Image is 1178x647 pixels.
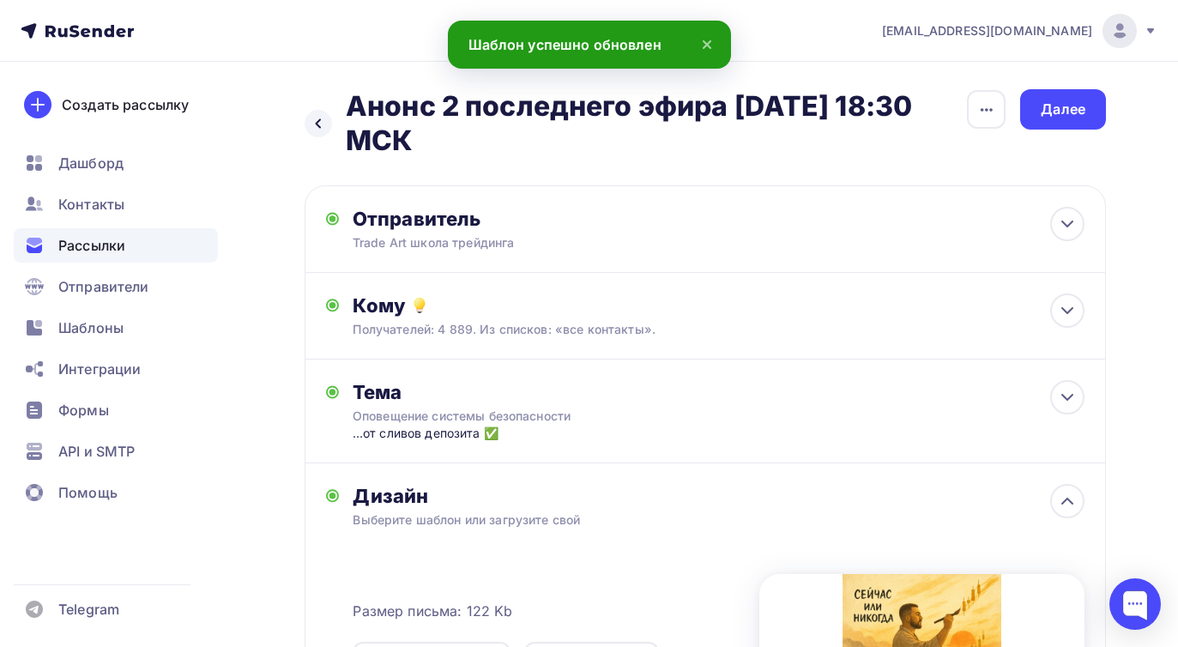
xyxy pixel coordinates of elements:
div: Тема [353,380,692,404]
div: Далее [1041,100,1085,119]
span: Telegram [58,599,119,620]
div: …от сливов депозита ✅ [353,425,692,442]
div: Создать рассылку [62,94,189,115]
span: Контакты [58,194,124,215]
a: [EMAIL_ADDRESS][DOMAIN_NAME] [882,14,1157,48]
div: Получателей: 4 889. Из списков: «все контакты». [353,321,1011,338]
a: Формы [14,393,218,427]
span: Интеграции [58,359,141,379]
div: Отправитель [353,207,724,231]
span: Дашборд [58,153,124,173]
span: API и SMTP [58,441,135,462]
span: Помощь [58,482,118,503]
span: Формы [58,400,109,420]
div: Оповещение системы безопасности [353,408,658,425]
span: Рассылки [58,235,125,256]
div: Дизайн [353,484,1084,508]
div: Trade Art школа трейдинга [353,234,687,251]
span: Отправители [58,276,149,297]
a: Отправители [14,269,218,304]
a: Дашборд [14,146,218,180]
h2: Анонс 2 последнего эфира [DATE] 18:30 МСК [346,89,966,158]
div: Выберите шаблон или загрузите свой [353,511,1011,529]
a: Рассылки [14,228,218,263]
div: Кому [353,293,1084,317]
span: Размер письма: 122 Kb [353,601,512,621]
span: Шаблоны [58,317,124,338]
span: [EMAIL_ADDRESS][DOMAIN_NAME] [882,22,1092,39]
a: Шаблоны [14,311,218,345]
a: Контакты [14,187,218,221]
